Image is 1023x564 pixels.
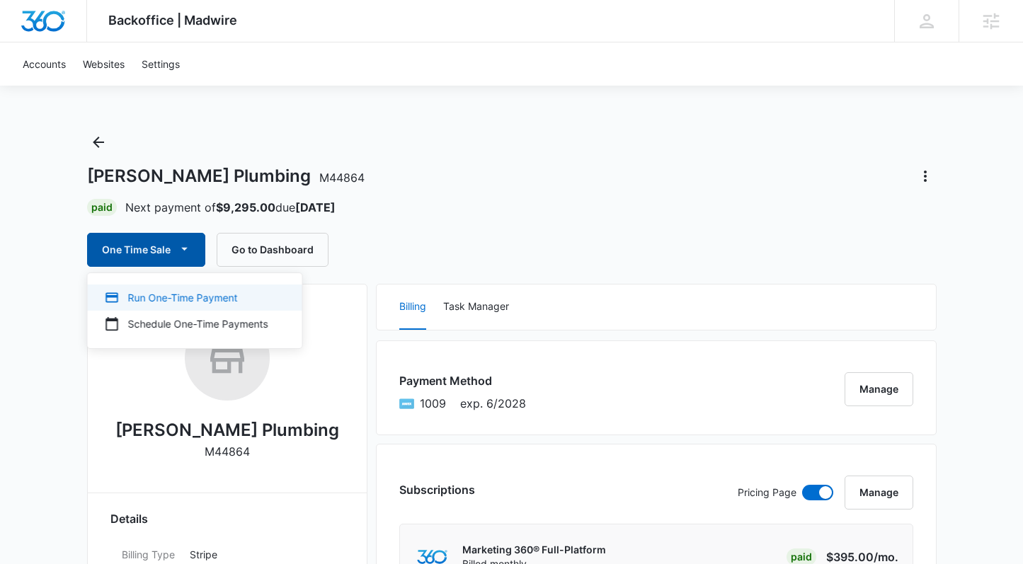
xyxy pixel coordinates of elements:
[74,42,133,86] a: Websites
[14,42,74,86] a: Accounts
[88,311,302,337] button: Schedule One-Time Payments
[133,42,188,86] a: Settings
[88,284,302,311] button: Run One-Time Payment
[105,316,268,331] div: Schedule One-Time Payments
[108,13,237,28] span: Backoffice | Madwire
[105,290,268,305] div: Run One-Time Payment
